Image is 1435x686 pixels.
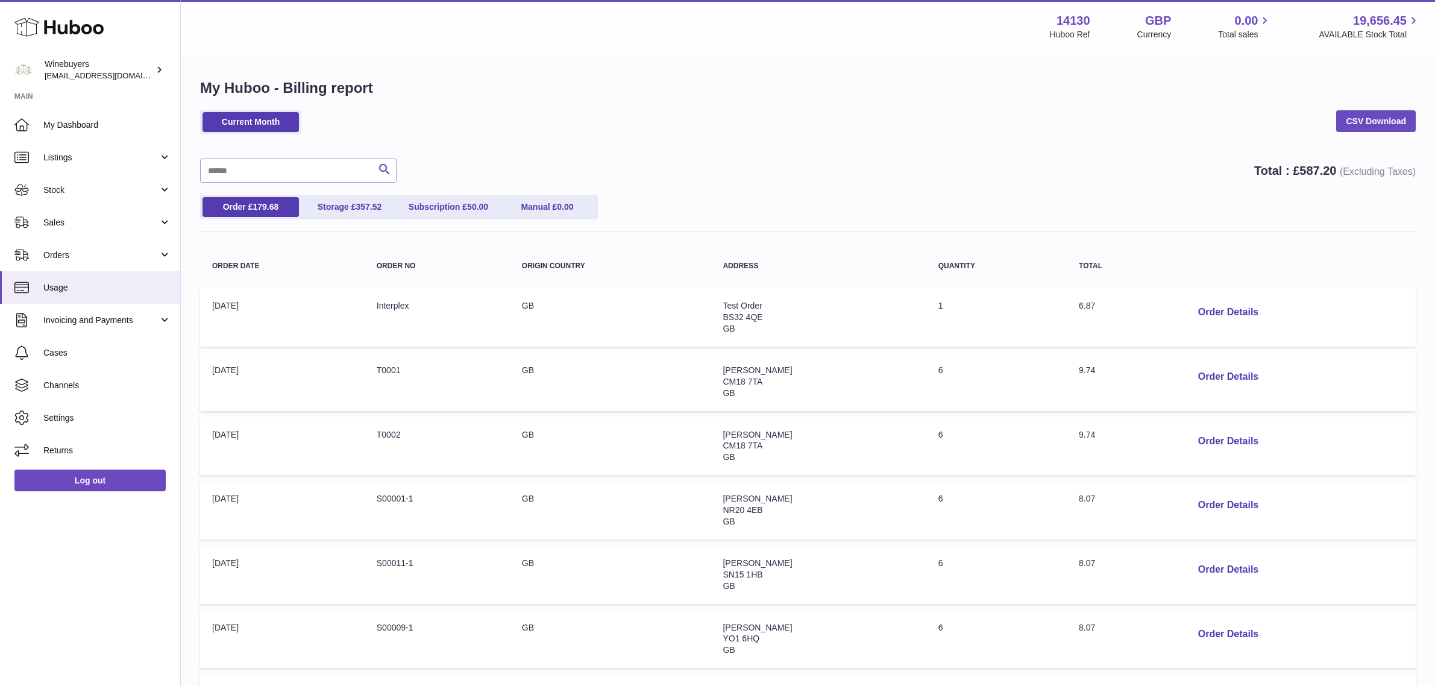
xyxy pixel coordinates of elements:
[510,250,711,282] th: Origin Country
[365,546,510,604] td: S00011-1
[200,417,365,476] td: [DATE]
[200,250,365,282] th: Order Date
[43,217,159,228] span: Sales
[723,377,762,386] span: CM18 7TA
[510,481,711,540] td: GB
[1189,622,1268,647] button: Order Details
[43,412,171,424] span: Settings
[43,152,159,163] span: Listings
[723,494,792,503] span: [PERSON_NAME]
[1057,13,1090,29] strong: 14130
[400,197,497,217] a: Subscription £50.00
[1137,29,1172,40] div: Currency
[723,324,735,333] span: GB
[1079,558,1095,568] span: 8.07
[557,202,573,212] span: 0.00
[1079,430,1095,439] span: 9.74
[45,58,153,81] div: Winebuyers
[365,481,510,540] td: S00001-1
[43,282,171,294] span: Usage
[43,380,171,391] span: Channels
[1319,29,1421,40] span: AVAILABLE Stock Total
[365,353,510,411] td: T0001
[499,197,595,217] a: Manual £0.00
[200,546,365,604] td: [DATE]
[43,184,159,196] span: Stock
[200,610,365,669] td: [DATE]
[723,301,762,310] span: Test Order
[926,610,1067,669] td: 6
[723,517,735,526] span: GB
[723,581,735,591] span: GB
[510,288,711,347] td: GB
[43,347,171,359] span: Cases
[1340,166,1416,177] span: (Excluding Taxes)
[926,417,1067,476] td: 6
[711,250,926,282] th: Address
[723,505,762,515] span: NR20 4EB
[1218,13,1272,40] a: 0.00 Total sales
[1189,365,1268,389] button: Order Details
[1079,301,1095,310] span: 6.87
[1189,300,1268,325] button: Order Details
[510,546,711,604] td: GB
[200,353,365,411] td: [DATE]
[301,197,398,217] a: Storage £357.52
[1189,493,1268,518] button: Order Details
[1189,558,1268,582] button: Order Details
[45,71,177,80] span: [EMAIL_ADDRESS][DOMAIN_NAME]
[365,250,510,282] th: Order no
[1079,494,1095,503] span: 8.07
[467,202,488,212] span: 50.00
[365,288,510,347] td: Interplex
[1079,365,1095,375] span: 9.74
[723,312,762,322] span: BS32 4QE
[1218,29,1272,40] span: Total sales
[365,417,510,476] td: T0002
[1299,164,1336,177] span: 587.20
[200,78,1416,98] h1: My Huboo - Billing report
[1079,623,1095,632] span: 8.07
[723,623,792,632] span: [PERSON_NAME]
[1189,429,1268,454] button: Order Details
[510,417,711,476] td: GB
[203,112,299,132] a: Current Month
[926,250,1067,282] th: Quantity
[1050,29,1090,40] div: Huboo Ref
[356,202,382,212] span: 357.52
[723,570,762,579] span: SN15 1HB
[723,365,792,375] span: [PERSON_NAME]
[200,481,365,540] td: [DATE]
[43,445,171,456] span: Returns
[1145,13,1171,29] strong: GBP
[723,558,792,568] span: [PERSON_NAME]
[926,288,1067,347] td: 1
[43,250,159,261] span: Orders
[43,315,159,326] span: Invoicing and Payments
[200,288,365,347] td: [DATE]
[926,546,1067,604] td: 6
[926,353,1067,411] td: 6
[1353,13,1407,29] span: 19,656.45
[723,452,735,462] span: GB
[14,61,33,79] img: internalAdmin-14130@internal.huboo.com
[926,481,1067,540] td: 6
[723,441,762,450] span: CM18 7TA
[723,645,735,655] span: GB
[510,610,711,669] td: GB
[1254,164,1416,177] strong: Total : £
[365,610,510,669] td: S00009-1
[43,119,171,131] span: My Dashboard
[14,470,166,491] a: Log out
[723,430,792,439] span: [PERSON_NAME]
[1336,110,1416,132] a: CSV Download
[723,634,759,643] span: YO1 6HQ
[1319,13,1421,40] a: 19,656.45 AVAILABLE Stock Total
[510,353,711,411] td: GB
[1067,250,1176,282] th: Total
[1235,13,1258,29] span: 0.00
[203,197,299,217] a: Order £179.68
[253,202,278,212] span: 179.68
[723,388,735,398] span: GB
